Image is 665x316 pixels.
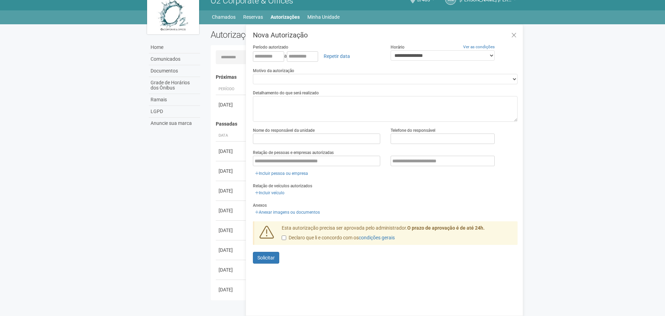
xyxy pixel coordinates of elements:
div: [DATE] [219,148,244,155]
div: Esta autorização precisa ser aprovada pelo administrador. [276,225,518,245]
a: Incluir veículo [253,189,287,197]
a: Incluir pessoa ou empresa [253,170,310,177]
label: Período autorizado [253,44,288,50]
label: Anexos [253,202,267,208]
div: [DATE] [219,227,244,234]
a: condições gerais [359,235,395,240]
div: [DATE] [219,247,244,254]
label: Motivo da autorização [253,68,294,74]
a: Minha Unidade [307,12,340,22]
h2: Autorizações [211,29,359,40]
div: [DATE] [219,286,244,293]
a: Autorizações [271,12,300,22]
th: Período [216,84,247,95]
div: [DATE] [219,101,244,108]
input: Declaro que li e concordo com oscondições gerais [282,236,286,240]
a: Ramais [149,94,200,106]
a: Repetir data [319,50,355,62]
h3: Nova Autorização [253,32,518,39]
a: Grade de Horários dos Ônibus [149,77,200,94]
a: Anuncie sua marca [149,118,200,129]
th: Data [216,130,247,142]
button: Solicitar [253,252,279,264]
h4: Passadas [216,121,513,127]
h4: Próximas [216,75,513,80]
a: Reservas [243,12,263,22]
label: Declaro que li e concordo com os [282,234,395,241]
label: Horário [391,44,404,50]
a: Anexar imagens ou documentos [253,208,322,216]
a: Ver as condições [463,44,495,49]
a: LGPD [149,106,200,118]
span: Solicitar [257,255,275,261]
div: a [253,50,380,62]
strong: O prazo de aprovação é de até 24h. [407,225,485,231]
label: Nome do responsável da unidade [253,127,315,134]
label: Detalhamento do que será realizado [253,90,319,96]
label: Relação de veículos autorizados [253,183,312,189]
label: Telefone do responsável [391,127,435,134]
a: Comunicados [149,53,200,65]
a: Home [149,42,200,53]
div: [DATE] [219,207,244,214]
div: [DATE] [219,168,244,174]
div: [DATE] [219,266,244,273]
div: [DATE] [219,187,244,194]
a: Documentos [149,65,200,77]
label: Relação de pessoas e empresas autorizadas [253,150,334,156]
a: Chamados [212,12,236,22]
